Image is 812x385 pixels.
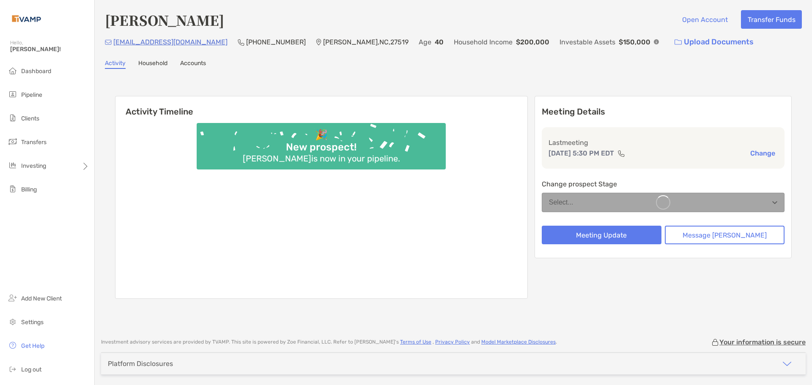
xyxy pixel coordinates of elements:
[21,91,42,98] span: Pipeline
[619,37,650,47] p: $150,000
[21,115,39,122] span: Clients
[454,37,513,47] p: Household Income
[239,153,403,164] div: [PERSON_NAME] is now in your pipeline.
[549,148,614,158] p: [DATE] 5:30 PM EDT
[21,366,41,373] span: Log out
[21,139,47,146] span: Transfers
[419,37,431,47] p: Age
[516,37,549,47] p: $200,000
[542,179,785,189] p: Change prospect Stage
[435,37,444,47] p: 40
[21,68,51,75] span: Dashboard
[8,137,18,147] img: transfers icon
[10,46,89,53] span: [PERSON_NAME]!
[675,10,734,29] button: Open Account
[21,319,44,326] span: Settings
[105,10,224,30] h4: [PERSON_NAME]
[560,37,615,47] p: Investable Assets
[719,338,806,346] p: Your information is secure
[675,39,682,45] img: button icon
[283,141,360,153] div: New prospect!
[21,295,62,302] span: Add New Client
[8,160,18,170] img: investing icon
[8,293,18,303] img: add_new_client icon
[542,226,661,244] button: Meeting Update
[21,342,44,350] span: Get Help
[549,137,778,148] p: Last meeting
[312,129,331,141] div: 🎉
[8,89,18,99] img: pipeline icon
[323,37,409,47] p: [PERSON_NAME] , NC , 27519
[316,39,321,46] img: Location Icon
[8,340,18,350] img: get-help icon
[8,317,18,327] img: settings icon
[481,339,556,345] a: Model Marketplace Disclosures
[101,339,557,345] p: Investment advisory services are provided by TVAMP . This site is powered by Zoe Financial, LLC. ...
[435,339,470,345] a: Privacy Policy
[8,364,18,374] img: logout icon
[8,66,18,76] img: dashboard icon
[8,113,18,123] img: clients icon
[748,149,778,158] button: Change
[10,3,43,34] img: Zoe Logo
[782,359,792,369] img: icon arrow
[665,226,785,244] button: Message [PERSON_NAME]
[138,60,167,69] a: Household
[21,186,37,193] span: Billing
[400,339,431,345] a: Terms of Use
[669,33,759,51] a: Upload Documents
[105,40,112,45] img: Email Icon
[238,39,244,46] img: Phone Icon
[8,184,18,194] img: billing icon
[113,37,228,47] p: [EMAIL_ADDRESS][DOMAIN_NAME]
[115,96,527,117] h6: Activity Timeline
[654,39,659,44] img: Info Icon
[180,60,206,69] a: Accounts
[108,360,173,368] div: Platform Disclosures
[741,10,802,29] button: Transfer Funds
[105,60,126,69] a: Activity
[617,150,625,157] img: communication type
[21,162,46,169] span: Investing
[246,37,306,47] p: [PHONE_NUMBER]
[542,106,785,117] p: Meeting Details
